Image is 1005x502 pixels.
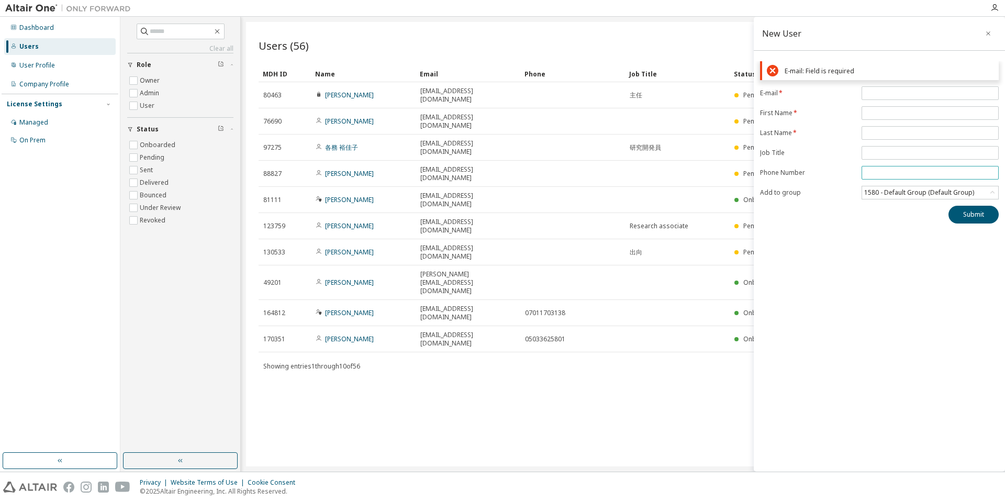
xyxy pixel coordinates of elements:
label: User [140,99,157,112]
span: 研究開発員 [630,143,661,152]
span: 49201 [263,278,282,287]
a: [PERSON_NAME] [325,195,374,204]
div: Website Terms of Use [171,478,248,487]
img: youtube.svg [115,482,130,493]
a: [PERSON_NAME] [325,278,374,287]
span: Status [137,125,159,133]
span: 07011703138 [525,309,565,317]
div: 1580 - Default Group (Default Group) [862,186,998,199]
img: linkedin.svg [98,482,109,493]
label: Delivered [140,176,171,189]
span: Onboarded [743,334,779,343]
div: New User [762,29,801,38]
span: Onboarded [743,278,779,287]
span: 170351 [263,335,285,343]
label: Bounced [140,189,169,202]
span: [EMAIL_ADDRESS][DOMAIN_NAME] [420,139,516,156]
label: Revoked [140,214,167,227]
div: E-mail: Field is required [785,67,994,75]
span: 80463 [263,91,282,99]
span: Clear filter [218,61,224,69]
span: Role [137,61,151,69]
label: Pending [140,151,166,164]
div: Managed [19,118,48,127]
span: [EMAIL_ADDRESS][DOMAIN_NAME] [420,113,516,130]
label: Add to group [760,188,855,197]
img: facebook.svg [63,482,74,493]
span: Clear filter [218,125,224,133]
span: Showing entries 1 through 10 of 56 [263,362,360,371]
span: 05033625801 [525,335,565,343]
button: Status [127,118,233,141]
span: Pending [743,221,768,230]
a: 各務 裕佳子 [325,143,358,152]
span: Onboarded [743,308,779,317]
span: [EMAIL_ADDRESS][DOMAIN_NAME] [420,331,516,348]
span: 130533 [263,248,285,256]
label: Sent [140,164,155,176]
span: Users (56) [259,38,309,53]
label: Phone Number [760,169,855,177]
a: [PERSON_NAME] [325,169,374,178]
span: 97275 [263,143,282,152]
span: Pending [743,117,768,126]
img: altair_logo.svg [3,482,57,493]
label: Onboarded [140,139,177,151]
span: [PERSON_NAME][EMAIL_ADDRESS][DOMAIN_NAME] [420,270,516,295]
a: [PERSON_NAME] [325,117,374,126]
label: First Name [760,109,855,117]
a: Clear all [127,44,233,53]
a: [PERSON_NAME] [325,248,374,256]
label: Under Review [140,202,183,214]
div: License Settings [7,100,62,108]
div: Email [420,65,516,82]
span: 88827 [263,170,282,178]
span: [EMAIL_ADDRESS][DOMAIN_NAME] [420,218,516,235]
span: 76690 [263,117,282,126]
div: Job Title [629,65,725,82]
span: [EMAIL_ADDRESS][DOMAIN_NAME] [420,87,516,104]
a: [PERSON_NAME] [325,221,374,230]
a: [PERSON_NAME] [325,91,374,99]
label: Admin [140,87,161,99]
span: 123759 [263,222,285,230]
button: Submit [948,206,999,224]
div: Phone [524,65,621,82]
span: Pending [743,248,768,256]
span: 164812 [263,309,285,317]
label: Job Title [760,149,855,157]
span: [EMAIL_ADDRESS][DOMAIN_NAME] [420,192,516,208]
img: instagram.svg [81,482,92,493]
span: [EMAIL_ADDRESS][DOMAIN_NAME] [420,305,516,321]
span: Research associate [630,222,688,230]
span: [EMAIL_ADDRESS][DOMAIN_NAME] [420,165,516,182]
button: Role [127,53,233,76]
div: Users [19,42,39,51]
span: Pending [743,169,768,178]
label: E-mail [760,89,855,97]
img: Altair One [5,3,136,14]
span: 主任 [630,91,642,99]
div: On Prem [19,136,46,144]
span: 81111 [263,196,282,204]
span: [EMAIL_ADDRESS][DOMAIN_NAME] [420,244,516,261]
span: Pending [743,91,768,99]
div: 1580 - Default Group (Default Group) [863,187,976,198]
span: 出向 [630,248,642,256]
label: Owner [140,74,162,87]
div: User Profile [19,61,55,70]
div: MDH ID [263,65,307,82]
label: Last Name [760,129,855,137]
div: Cookie Consent [248,478,301,487]
div: Privacy [140,478,171,487]
p: © 2025 Altair Engineering, Inc. All Rights Reserved. [140,487,301,496]
span: Pending [743,143,768,152]
div: Name [315,65,411,82]
div: Status [734,65,933,82]
div: Dashboard [19,24,54,32]
a: [PERSON_NAME] [325,334,374,343]
a: [PERSON_NAME] [325,308,374,317]
span: Onboarded [743,195,779,204]
div: Company Profile [19,80,69,88]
